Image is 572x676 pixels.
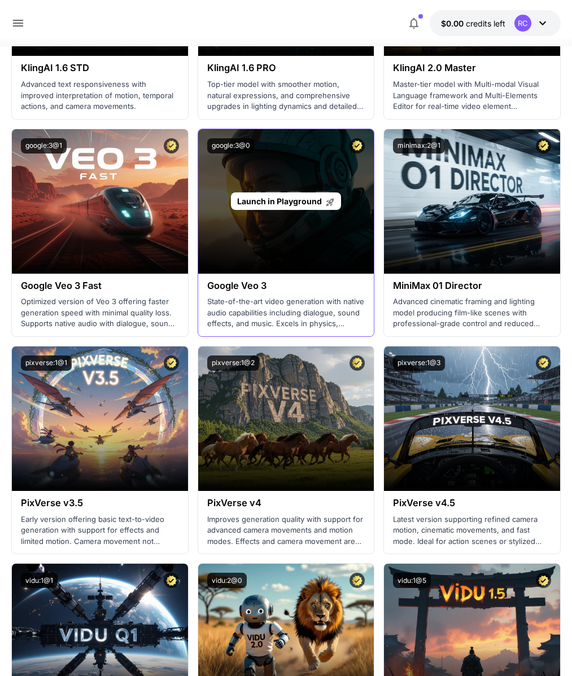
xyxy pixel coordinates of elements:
h3: Google Veo 3 Fast [21,280,178,291]
p: Early version offering basic text-to-video generation with support for effects and limited motion... [21,514,178,547]
div: RC [514,15,531,32]
button: pixverse:1@3 [393,355,445,371]
img: alt [384,129,560,274]
p: Advanced text responsiveness with improved interpretation of motion, temporal actions, and camera... [21,79,178,112]
button: $0.00RC [430,10,561,36]
h3: PixVerse v4.5 [393,498,551,508]
button: Certified Model – Vetted for best performance and includes a commercial license. [164,573,179,588]
h3: PixVerse v4 [207,498,365,508]
p: Top-tier model with smoother motion, natural expressions, and comprehensive upgrades in lighting ... [207,79,365,112]
p: Improves generation quality with support for advanced camera movements and motion modes. Effects ... [207,514,365,547]
button: Certified Model – Vetted for best performance and includes a commercial license. [350,573,365,588]
p: Advanced cinematic framing and lighting model producing film-like scenes with professional-grade ... [393,296,551,330]
h3: MiniMax 01 Director [393,280,551,291]
span: credits left [466,19,505,28]
button: Certified Model – Vetted for best performance and includes a commercial license. [164,138,179,153]
div: $0.00 [441,17,505,29]
button: google:3@0 [207,138,255,153]
img: alt [12,129,187,274]
p: State-of-the-art video generation with native audio capabilities including dialogue, sound effect... [207,296,365,330]
img: alt [198,346,374,491]
button: pixverse:1@2 [207,355,259,371]
a: Launch in Playground [231,192,341,210]
p: Master-tier model with Multi-modal Visual Language framework and Multi-Elements Editor for real-t... [393,79,551,112]
button: Certified Model – Vetted for best performance and includes a commercial license. [350,138,365,153]
button: google:3@1 [21,138,67,153]
h3: KlingAI 1.6 PRO [207,63,365,73]
h3: PixVerse v3.5 [21,498,178,508]
h3: KlingAI 1.6 STD [21,63,178,73]
img: alt [12,346,187,491]
button: Certified Model – Vetted for best performance and includes a commercial license. [536,573,551,588]
button: Certified Model – Vetted for best performance and includes a commercial license. [164,355,179,371]
button: Certified Model – Vetted for best performance and includes a commercial license. [536,355,551,371]
button: minimax:2@1 [393,138,445,153]
button: pixverse:1@1 [21,355,72,371]
button: vidu:2@0 [207,573,247,588]
img: alt [384,346,560,491]
p: Optimized version of Veo 3 offering faster generation speed with minimal quality loss. Supports n... [21,296,178,330]
span: Launch in Playground [237,196,322,206]
h3: KlingAI 2.0 Master [393,63,551,73]
p: Latest version supporting refined camera motion, cinematic movements, and fast mode. Ideal for ac... [393,514,551,547]
button: Certified Model – Vetted for best performance and includes a commercial license. [350,355,365,371]
button: vidu:1@5 [393,573,431,588]
button: vidu:1@1 [21,573,58,588]
span: $0.00 [441,19,466,28]
button: Certified Model – Vetted for best performance and includes a commercial license. [536,138,551,153]
h3: Google Veo 3 [207,280,365,291]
